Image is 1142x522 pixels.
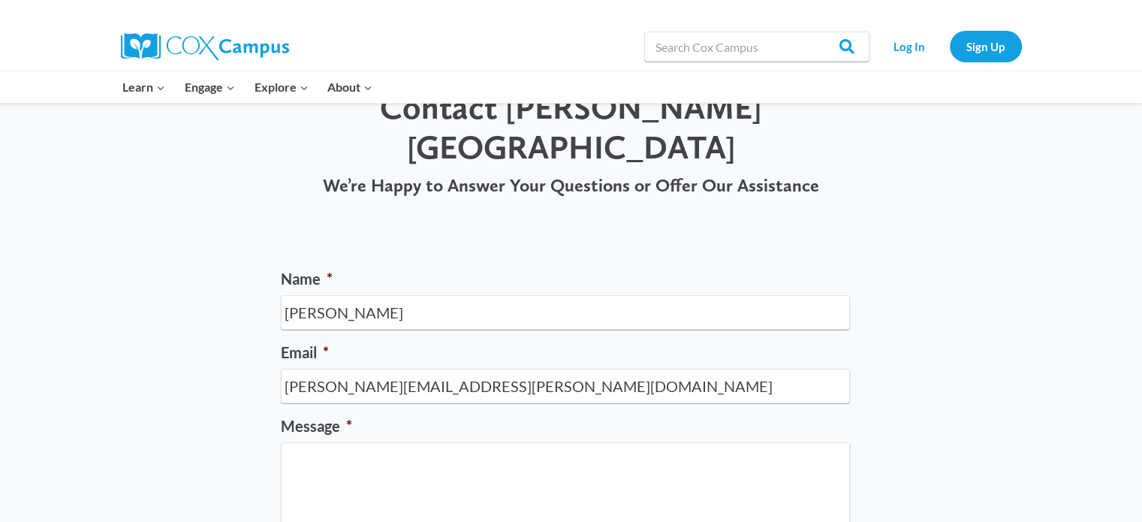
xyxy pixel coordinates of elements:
a: Log In [877,31,942,62]
button: Child menu of About [318,71,382,103]
input: Search Cox Campus [644,32,869,62]
label: Name [281,269,850,288]
nav: Primary Navigation [113,71,382,103]
button: Child menu of Engage [175,71,245,103]
button: Child menu of Explore [245,71,318,103]
nav: Secondary Navigation [877,31,1022,62]
button: Child menu of Learn [113,71,176,103]
a: Sign Up [950,31,1022,62]
label: Message [281,416,850,436]
img: Cox Campus [121,33,289,60]
label: Email [281,342,850,362]
span: Contact [PERSON_NAME][GEOGRAPHIC_DATA] [380,87,762,167]
p: We’re Happy to Answer Your Questions or Offer Our Assistance [281,175,862,197]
